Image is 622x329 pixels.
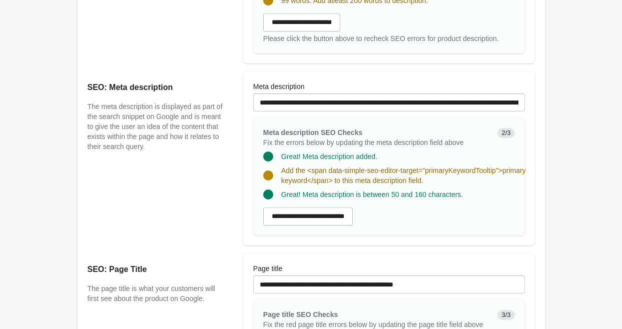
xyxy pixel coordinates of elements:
div: Please click the button above to recheck SEO errors for product description. [263,33,515,43]
span: 3/3 [497,310,514,320]
p: The meta description is displayed as part of the search snippet on Google and is meant to give th... [88,101,223,151]
h2: SEO: Page Title [88,263,223,275]
span: Add the <span data-simple-seo-editor-target="primaryKeywordTooltip">primary keyword</span> to thi... [281,166,526,184]
p: The page title is what your customers will first see about the product on Google. [88,283,223,303]
label: Page title [253,263,282,273]
span: Great! Meta description added. [281,152,377,160]
span: Page title SEO Checks [263,310,338,318]
span: Meta description SEO Checks [263,128,362,136]
span: 2/3 [497,128,514,138]
span: Great! Meta description is between 50 and 160 characters. [281,190,463,198]
h2: SEO: Meta description [88,81,223,93]
p: Fix the errors below by updating the meta description field above [263,137,490,147]
label: Meta description [253,81,305,91]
